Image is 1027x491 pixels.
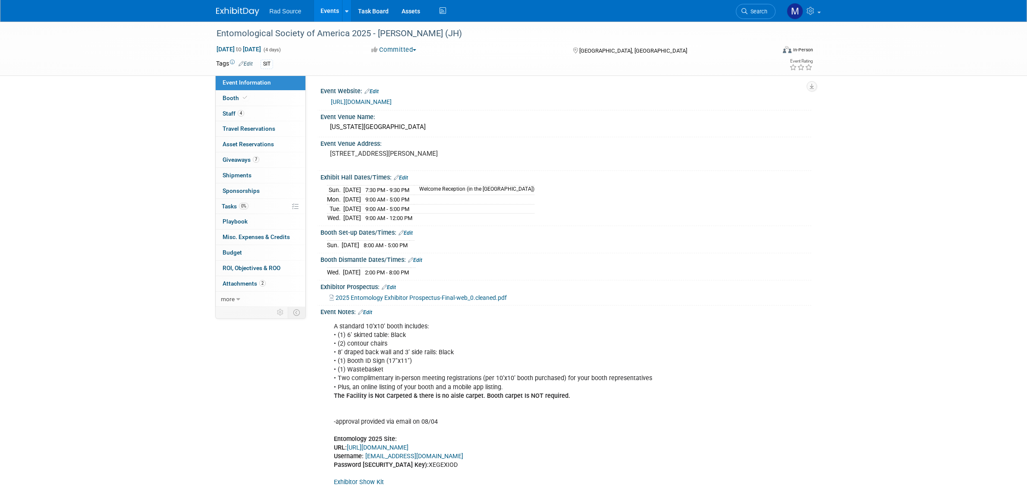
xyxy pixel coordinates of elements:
div: A standard 10’x10’ booth includes: • (1) 6’ skirted table: Black • (2) contour chairs • 8’ draped... [328,318,716,491]
a: Exhibitor Show Kit [334,478,384,486]
span: 7:30 PM - 9:30 PM [365,187,409,193]
div: Exhibitor Prospectus: [320,280,811,292]
a: Budget [216,245,305,260]
div: Event Website: [320,85,811,96]
a: [URL][DOMAIN_NAME] [347,444,408,451]
td: [DATE] [342,241,359,250]
div: Entomological Society of America 2025 - [PERSON_NAME] (JH) [214,26,763,41]
td: [DATE] [343,186,361,195]
span: Attachments [223,280,266,287]
b: Password [SECURITY_DATA] Key): [334,461,429,469]
a: [URL][DOMAIN_NAME] [331,98,392,105]
span: Search [747,8,767,15]
a: Edit [364,88,379,94]
a: Edit [239,61,253,67]
td: Tags [216,59,253,69]
b: URL: [334,444,347,451]
td: Tue. [327,204,343,214]
a: Attachments2 [216,276,305,291]
a: Booth [216,91,305,106]
td: Wed. [327,214,343,223]
span: 2 [259,280,266,286]
a: Staff4 [216,106,305,121]
span: Budget [223,249,242,256]
i: Booth reservation complete [243,95,247,100]
a: Asset Reservations [216,137,305,152]
td: Sun. [327,186,343,195]
span: Rad Source [270,8,302,15]
img: Melissa Conboy [787,3,803,19]
a: [EMAIL_ADDRESS][DOMAIN_NAME] [365,453,463,460]
div: Exhibit Hall Dates/Times: [320,171,811,182]
a: Playbook [216,214,305,229]
span: 9:00 AM - 5:00 PM [365,196,409,203]
a: 2025 Entomology Exhibitor Prospectus-Final-web_0.cleaned.pdf [330,294,507,301]
span: 9:00 AM - 12:00 PM [365,215,412,221]
a: ROI, Objectives & ROO [216,261,305,276]
span: [DATE] [DATE] [216,45,261,53]
span: Booth [223,94,249,101]
span: 7 [253,156,259,163]
span: 9:00 AM - 5:00 PM [365,206,409,212]
b: The Facility is Not Carpeted & there is no aisle carpet. Booth carpet Is NOT required.​ [334,392,570,400]
td: Wed. [327,268,343,277]
td: Welcome Reception (in the [GEOGRAPHIC_DATA]) [414,186,534,195]
b: Username: [334,453,364,460]
td: [DATE] [343,268,361,277]
div: Booth Set-up Dates/Times: [320,226,811,237]
a: Edit [358,309,372,315]
span: Tasks [222,203,248,210]
b: Entomology 2025 Site: [334,435,397,443]
a: Event Information [216,75,305,90]
div: In-Person [793,47,813,53]
span: Shipments [223,172,251,179]
a: Edit [382,284,396,290]
td: Personalize Event Tab Strip [273,307,288,318]
div: SIT [261,60,273,69]
div: Event Rating [789,59,813,63]
a: Shipments [216,168,305,183]
a: Search [736,4,776,19]
a: more [216,292,305,307]
img: Format-Inperson.png [783,46,791,53]
a: Tasks0% [216,199,305,214]
img: ExhibitDay [216,7,259,16]
span: Asset Reservations [223,141,274,148]
div: Booth Dismantle Dates/Times: [320,253,811,264]
div: Event Venue Name: [320,110,811,121]
span: 8:00 AM - 5:00 PM [364,242,408,249]
div: Event Format [725,45,813,58]
td: Mon. [327,195,343,205]
span: (4 days) [263,47,281,53]
span: Sponsorships [223,187,260,194]
span: 4 [238,110,244,116]
span: ROI, Objectives & ROO [223,264,280,271]
span: 0% [239,203,248,209]
button: Committed [368,45,420,54]
span: Staff [223,110,244,117]
span: Playbook [223,218,248,225]
a: Misc. Expenses & Credits [216,230,305,245]
td: Toggle Event Tabs [288,307,305,318]
span: 2025 Entomology Exhibitor Prospectus-Final-web_0.cleaned.pdf [336,294,507,301]
span: more [221,296,235,302]
span: Travel Reservations [223,125,275,132]
td: [DATE] [343,195,361,205]
a: Giveaways7 [216,152,305,167]
span: to [235,46,243,53]
td: Sun. [327,241,342,250]
span: Giveaways [223,156,259,163]
span: [GEOGRAPHIC_DATA], [GEOGRAPHIC_DATA] [579,47,687,54]
span: 2:00 PM - 8:00 PM [365,269,409,276]
span: Event Information [223,79,271,86]
a: Edit [408,257,422,263]
a: Edit [394,175,408,181]
div: Event Venue Address: [320,137,811,148]
div: [US_STATE][GEOGRAPHIC_DATA] [327,120,805,134]
span: Misc. Expenses & Credits [223,233,290,240]
div: Event Notes: [320,305,811,317]
pre: [STREET_ADDRESS][PERSON_NAME] [330,150,515,157]
td: [DATE] [343,204,361,214]
a: Sponsorships [216,183,305,198]
a: Travel Reservations [216,121,305,136]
